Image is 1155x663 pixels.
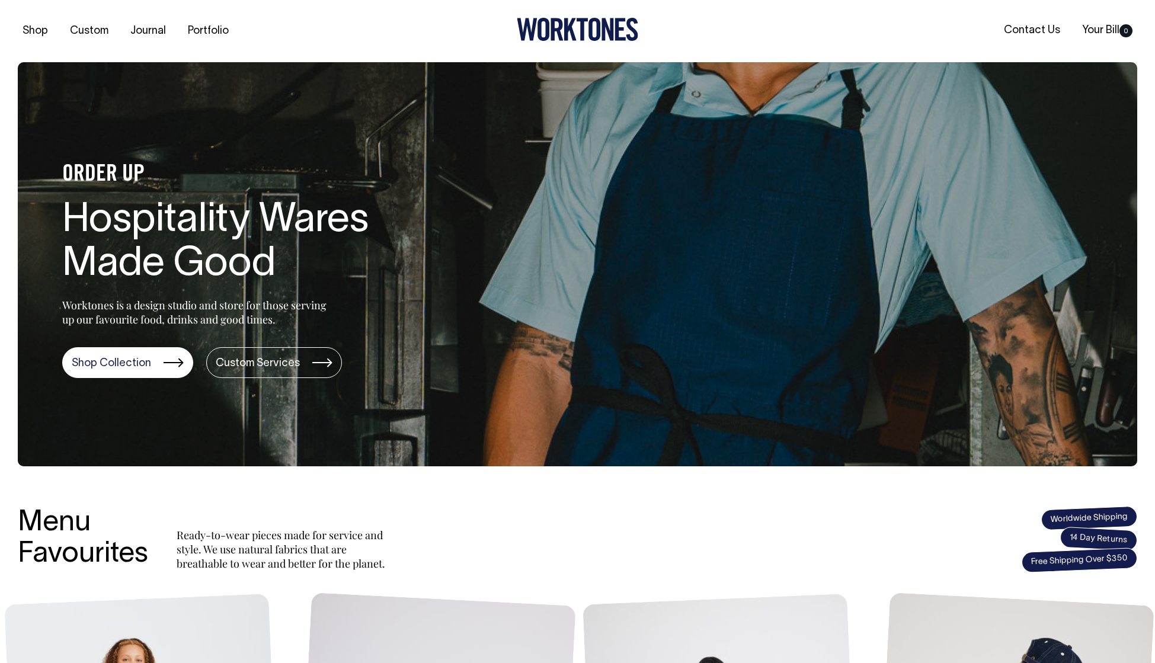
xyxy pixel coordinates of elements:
h1: Hospitality Wares Made Good [62,199,441,288]
a: Portfolio [183,21,233,41]
a: Custom [65,21,113,41]
p: Ready-to-wear pieces made for service and style. We use natural fabrics that are breathable to we... [177,528,390,571]
span: Worldwide Shipping [1041,505,1137,530]
h3: Menu Favourites [18,508,148,571]
a: Contact Us [999,21,1065,40]
h4: ORDER UP [62,162,441,187]
a: Custom Services [206,347,342,378]
a: Your Bill0 [1077,21,1137,40]
span: Free Shipping Over $350 [1021,547,1137,573]
span: 0 [1119,24,1132,37]
p: Worktones is a design studio and store for those serving up our favourite food, drinks and good t... [62,298,332,326]
a: Shop [18,21,53,41]
a: Shop Collection [62,347,193,378]
a: Journal [126,21,171,41]
span: 14 Day Returns [1060,527,1138,552]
